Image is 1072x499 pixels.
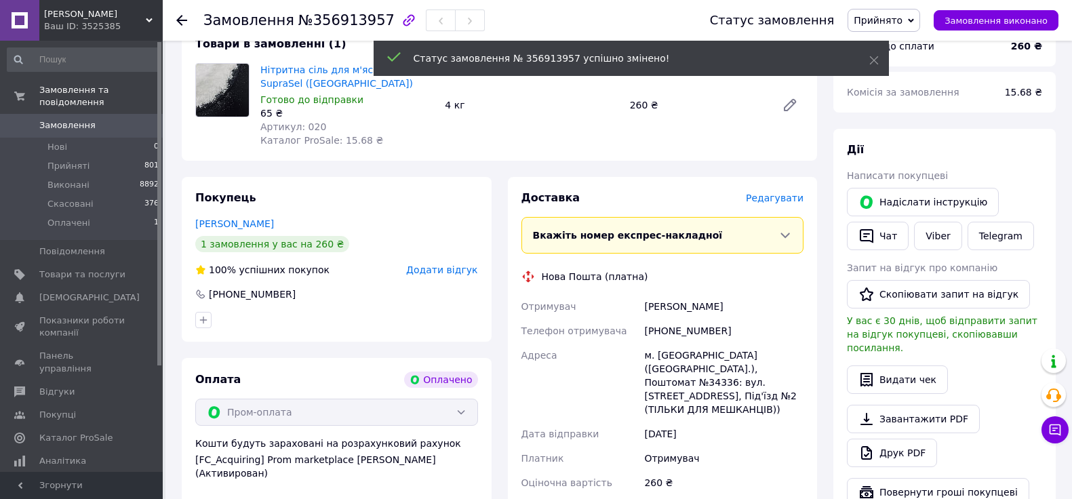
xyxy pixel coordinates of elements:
span: Артикул: 020 [260,121,326,132]
div: [PHONE_NUMBER] [207,287,297,301]
div: Нова Пошта (платна) [538,270,652,283]
span: Прийнято [854,15,902,26]
span: Платник [521,453,564,464]
span: 100% [209,264,236,275]
span: Адреса [521,350,557,361]
span: Отримувач [521,301,576,312]
span: Каталог ProSale: 15.68 ₴ [260,135,383,146]
span: Аналітика [39,455,86,467]
div: успішних покупок [195,263,330,277]
span: №356913957 [298,12,395,28]
div: 260 ₴ [641,471,806,495]
span: Оціночна вартість [521,477,612,488]
div: [DATE] [641,422,806,446]
span: Показники роботи компанії [39,315,125,339]
span: Панель управління [39,350,125,374]
span: Готово до відправки [260,94,363,105]
span: 376 [144,198,159,210]
div: [FC_Acquiring] Prom marketplace [PERSON_NAME] (Активирован) [195,453,478,480]
span: Комісія за замовлення [847,87,959,98]
a: Нітритна сіль для м'яса та ковбас SupraSel ([GEOGRAPHIC_DATA]) [260,64,431,89]
span: Оплата [195,373,241,386]
span: Доставка [521,191,580,204]
button: Замовлення виконано [934,10,1058,31]
span: Телефон отримувача [521,325,627,336]
span: Редагувати [746,193,803,203]
span: Прийняті [47,160,90,172]
span: Додати відгук [406,264,477,275]
button: Видати чек [847,365,948,394]
span: Дата відправки [521,428,599,439]
span: Написати покупцеві [847,170,948,181]
span: 0 [154,141,159,153]
div: Отримувач [641,446,806,471]
div: Статус замовлення [710,14,835,27]
span: Всього до сплати [847,41,934,52]
span: Замовлення [39,119,96,132]
span: Відгуки [39,386,75,398]
span: Виконані [47,179,90,191]
button: Чат [847,222,909,250]
span: У вас є 30 днів, щоб відправити запит на відгук покупцеві, скопіювавши посилання. [847,315,1037,353]
div: м. [GEOGRAPHIC_DATA] ([GEOGRAPHIC_DATA].), Поштомат №34336: вул. [STREET_ADDRESS], Під'їзд №2 (ТІ... [641,343,806,422]
span: Оплачені [47,217,90,229]
span: Запит на відгук про компанію [847,262,997,273]
div: 260 ₴ [624,96,771,115]
span: Вкажіть номер експрес-накладної [533,230,723,241]
span: Нові [47,141,67,153]
span: 801 [144,160,159,172]
span: Дії [847,143,864,156]
span: Аромат Дерева [44,8,146,20]
a: Завантажити PDF [847,405,980,433]
span: 1 [154,217,159,229]
span: Повідомлення [39,245,105,258]
a: Viber [914,222,961,250]
div: [PHONE_NUMBER] [641,319,806,343]
span: Замовлення та повідомлення [39,84,163,108]
span: Товари в замовленні (1) [195,37,346,50]
div: Ваш ID: 3525385 [44,20,163,33]
span: [DEMOGRAPHIC_DATA] [39,292,140,304]
span: Покупці [39,409,76,421]
div: Кошти будуть зараховані на розрахунковий рахунок [195,437,478,480]
img: Нітритна сіль для м'яса та ковбас SupraSel (Данія) [196,64,249,117]
div: Оплачено [404,372,477,388]
a: Telegram [968,222,1034,250]
a: Друк PDF [847,439,937,467]
div: 4 кг [439,96,624,115]
span: Скасовані [47,198,94,210]
span: Замовлення [203,12,294,28]
span: Каталог ProSale [39,432,113,444]
div: 1 замовлення у вас на 260 ₴ [195,236,349,252]
span: Покупець [195,191,256,204]
input: Пошук [7,47,160,72]
a: [PERSON_NAME] [195,218,274,229]
div: Статус замовлення № 356913957 успішно змінено! [414,52,835,65]
span: 15.68 ₴ [1005,87,1042,98]
button: Скопіювати запит на відгук [847,280,1030,308]
a: Редагувати [776,92,803,119]
div: 65 ₴ [260,106,434,120]
button: Надіслати інструкцію [847,188,999,216]
span: Замовлення виконано [945,16,1048,26]
span: 8892 [140,179,159,191]
span: Товари та послуги [39,268,125,281]
div: Повернутися назад [176,14,187,27]
b: 260 ₴ [1011,41,1042,52]
div: [PERSON_NAME] [641,294,806,319]
button: Чат з покупцем [1041,416,1069,443]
